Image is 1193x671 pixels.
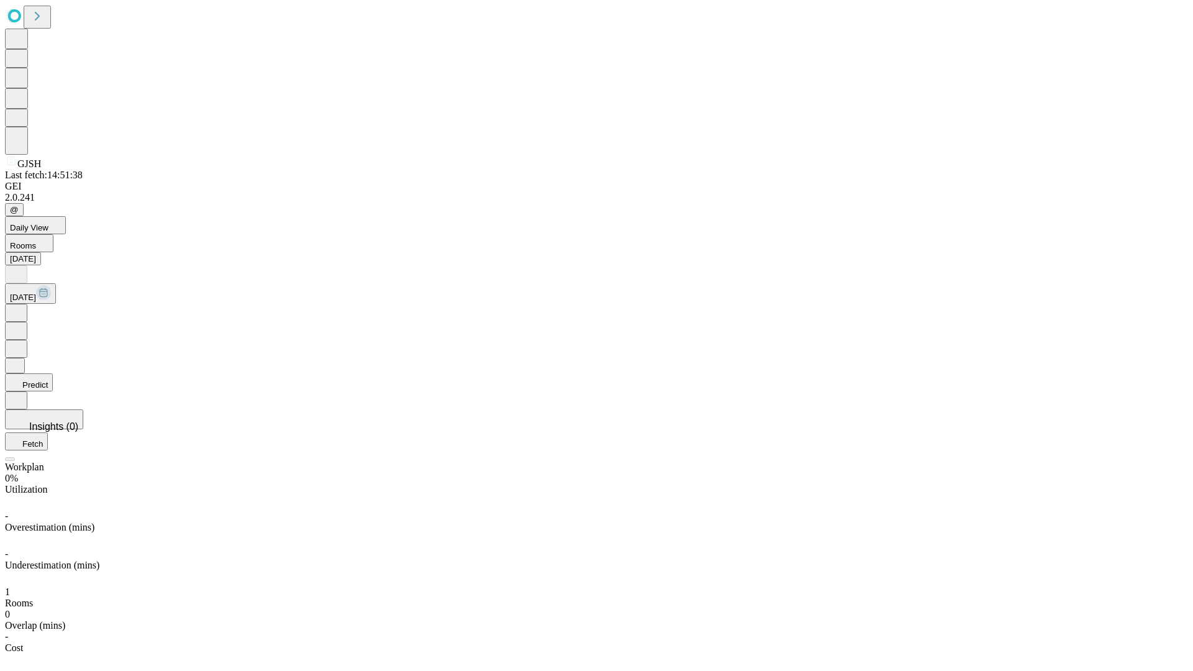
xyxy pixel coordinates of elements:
[5,473,18,483] span: 0%
[5,373,53,391] button: Predict
[10,223,48,232] span: Daily View
[5,609,10,619] span: 0
[5,598,33,608] span: Rooms
[5,181,1188,192] div: GEI
[5,620,65,631] span: Overlap (mins)
[5,203,24,216] button: @
[29,421,78,432] span: Insights (0)
[5,587,10,597] span: 1
[5,522,94,532] span: Overestimation (mins)
[5,409,83,429] button: Insights (0)
[5,170,83,180] span: Last fetch: 14:51:38
[5,549,8,559] span: -
[5,216,66,234] button: Daily View
[10,293,36,302] span: [DATE]
[10,205,19,214] span: @
[10,241,36,250] span: Rooms
[5,252,41,265] button: [DATE]
[5,462,44,472] span: Workplan
[5,560,99,570] span: Underestimation (mins)
[5,642,23,653] span: Cost
[5,511,8,521] span: -
[5,192,1188,203] div: 2.0.241
[5,234,53,252] button: Rooms
[17,158,41,169] span: GJSH
[5,432,48,450] button: Fetch
[5,283,56,304] button: [DATE]
[5,631,8,642] span: -
[5,484,47,495] span: Utilization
